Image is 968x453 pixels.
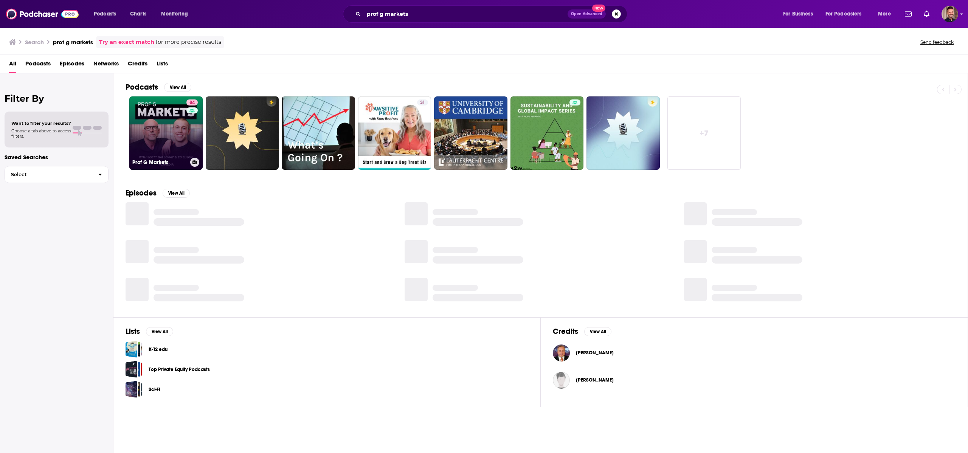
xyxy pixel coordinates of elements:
button: View All [164,83,191,92]
button: open menu [821,8,873,20]
div: Search podcasts, credits, & more... [350,5,634,23]
button: Show profile menu [942,6,958,22]
span: More [878,9,891,19]
button: Send feedback [918,39,956,45]
span: Charts [130,9,146,19]
a: All [9,57,16,73]
a: 31 [417,99,428,105]
a: K-12 edu [149,345,168,354]
a: Lists [157,57,168,73]
a: CreditsView All [553,327,611,336]
a: 84 [186,99,198,105]
span: 31 [420,99,425,107]
span: Monitoring [161,9,188,19]
button: Professor Gino MartiniProfessor Gino Martini [553,341,956,365]
span: 84 [189,99,195,107]
a: 84Prof G Markets [129,96,203,170]
span: For Business [783,9,813,19]
span: For Podcasters [825,9,862,19]
a: Sci-Fi [126,381,143,398]
span: [PERSON_NAME] [576,350,614,356]
h2: Filter By [5,93,109,104]
h2: Lists [126,327,140,336]
img: Ed Elson [553,372,570,389]
span: for more precise results [156,38,221,47]
a: Professor Gino Martini [576,350,614,356]
input: Search podcasts, credits, & more... [364,8,568,20]
span: Want to filter your results? [11,121,71,126]
a: Sci-Fi [149,385,160,394]
button: Select [5,166,109,183]
a: Try an exact match [99,38,154,47]
button: View All [146,327,173,336]
span: Select [5,172,92,177]
img: Podchaser - Follow, Share and Rate Podcasts [6,7,79,21]
a: EpisodesView All [126,188,190,198]
span: Choose a tab above to access filters. [11,128,71,139]
a: Networks [93,57,119,73]
a: 31 [358,96,431,170]
h3: Prof G Markets [132,159,187,166]
a: +7 [667,96,741,170]
a: Top Private Equity Podcasts [126,361,143,378]
button: open menu [88,8,126,20]
button: open menu [156,8,198,20]
img: User Profile [942,6,958,22]
span: [PERSON_NAME] [576,377,614,383]
a: Ed Elson [576,377,614,383]
a: PodcastsView All [126,82,191,92]
a: ListsView All [126,327,173,336]
a: K-12 edu [126,341,143,358]
a: Show notifications dropdown [902,8,915,20]
button: Ed ElsonEd Elson [553,368,956,392]
a: Credits [128,57,147,73]
span: Podcasts [94,9,116,19]
h2: Podcasts [126,82,158,92]
h3: Search [25,39,44,46]
a: Top Private Equity Podcasts [149,365,210,374]
a: Episodes [60,57,84,73]
button: View All [584,327,611,336]
button: open menu [873,8,900,20]
span: New [592,5,606,12]
button: View All [163,189,190,198]
img: Professor Gino Martini [553,344,570,361]
span: Open Advanced [571,12,602,16]
button: open menu [778,8,822,20]
button: Open AdvancedNew [568,9,606,19]
h3: prof g markets [53,39,93,46]
p: Saved Searches [5,154,109,161]
h2: Credits [553,327,578,336]
a: Charts [125,8,151,20]
a: Show notifications dropdown [921,8,932,20]
a: Podcasts [25,57,51,73]
h2: Episodes [126,188,157,198]
span: Logged in as benmcconaghy [942,6,958,22]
